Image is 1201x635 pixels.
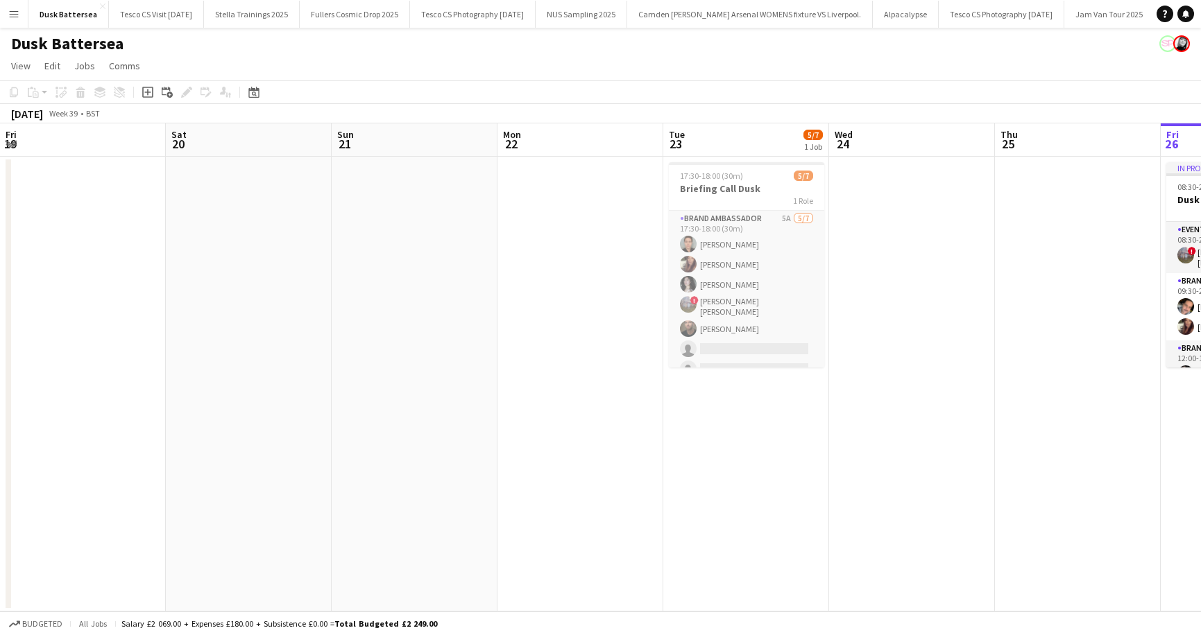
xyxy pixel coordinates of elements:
[103,57,146,75] a: Comms
[939,1,1064,28] button: Tesco CS Photography [DATE]
[300,1,410,28] button: Fullers Cosmic Drop 2025
[998,136,1018,152] span: 25
[3,136,17,152] span: 19
[69,57,101,75] a: Jobs
[1000,128,1018,141] span: Thu
[536,1,627,28] button: NUS Sampling 2025
[121,618,437,629] div: Salary £2 069.00 + Expenses £180.00 + Subsistence £0.00 =
[6,128,17,141] span: Fri
[11,33,123,54] h1: Dusk Battersea
[690,296,699,304] span: !
[873,1,939,28] button: Alpacalypse
[1173,35,1190,52] app-user-avatar: Janeann Ferguson
[22,619,62,629] span: Budgeted
[109,60,140,72] span: Comms
[169,136,187,152] span: 20
[680,171,743,181] span: 17:30-18:00 (30m)
[46,108,80,119] span: Week 39
[11,60,31,72] span: View
[335,136,354,152] span: 21
[669,162,824,367] app-job-card: 17:30-18:00 (30m)5/7Briefing Call Dusk1 RoleBrand Ambassador5A5/717:30-18:00 (30m)[PERSON_NAME][P...
[337,128,354,141] span: Sun
[171,128,187,141] span: Sat
[833,136,853,152] span: 24
[86,108,100,119] div: BST
[1159,35,1176,52] app-user-avatar: Soozy Peters
[793,195,813,206] span: 1 Role
[503,128,521,141] span: Mon
[804,141,822,152] div: 1 Job
[501,136,521,152] span: 22
[109,1,204,28] button: Tesco CS Visit [DATE]
[794,171,813,181] span: 5/7
[11,107,43,121] div: [DATE]
[76,618,110,629] span: All jobs
[28,1,109,28] button: Dusk Battersea
[1164,136,1179,152] span: 26
[1064,1,1155,28] button: Jam Van Tour 2025
[44,60,60,72] span: Edit
[334,618,437,629] span: Total Budgeted £2 249.00
[669,182,824,195] h3: Briefing Call Dusk
[803,130,823,140] span: 5/7
[669,128,685,141] span: Tue
[1188,247,1196,255] span: !
[835,128,853,141] span: Wed
[74,60,95,72] span: Jobs
[7,616,65,632] button: Budgeted
[667,136,685,152] span: 23
[204,1,300,28] button: Stella Trainings 2025
[669,211,824,383] app-card-role: Brand Ambassador5A5/717:30-18:00 (30m)[PERSON_NAME][PERSON_NAME][PERSON_NAME]![PERSON_NAME] [PERS...
[410,1,536,28] button: Tesco CS Photography [DATE]
[39,57,66,75] a: Edit
[627,1,873,28] button: Camden [PERSON_NAME] Arsenal WOMENS fixture VS Liverpool.
[6,57,36,75] a: View
[1166,128,1179,141] span: Fri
